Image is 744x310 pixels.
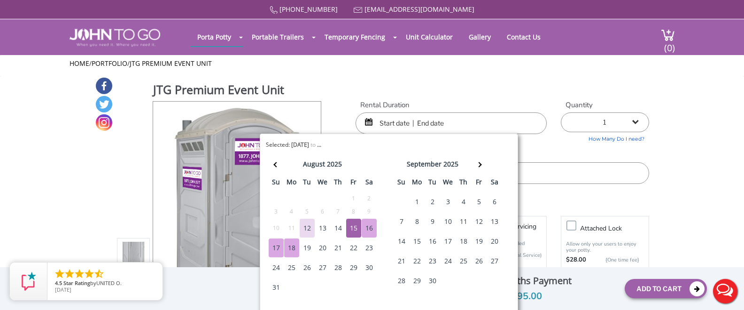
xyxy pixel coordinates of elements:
div: 30 [362,258,377,277]
div: 5 [472,192,487,211]
div: 12 [472,212,487,231]
div: 15 [410,232,425,251]
a: Contact Us [500,28,548,46]
div: 14 [331,219,346,238]
div: 20 [315,238,330,257]
img: Mail [354,7,363,13]
th: mo [284,175,299,192]
div: 16 [362,219,377,238]
a: JTG Premium Event Unit [130,59,212,68]
a: How Many Do I need? [561,132,649,143]
li:  [64,268,75,279]
span: 4.5 [55,279,62,286]
div: 10 [441,212,456,231]
span: [DATE] [55,286,71,293]
div: 5 [300,207,315,217]
img: cart a [661,29,675,41]
span: Selected: [266,141,290,149]
div: 29 [346,258,361,277]
div: 12 [300,219,315,238]
b: ... [317,141,321,149]
div: 8 [410,212,425,231]
div: 1 [346,193,361,204]
div: 8 [346,207,361,217]
div: 6 [315,207,330,217]
div: 18 [284,238,299,257]
a: Home [70,59,89,68]
div: 4 [284,207,299,217]
div: 30 [425,271,440,290]
div: 27 [487,252,502,270]
div: 25 [456,252,471,270]
span: to [310,141,316,149]
div: 26 [472,252,487,270]
div: 7 [331,207,346,217]
h1: JTG Premium Event Unit [153,81,322,100]
th: we [315,175,330,192]
div: 2 [362,193,377,204]
div: 19 [300,238,315,257]
div: 21 [394,252,409,270]
p: {One time fee} [591,255,639,265]
a: Twitter [96,96,112,112]
div: 11 [284,223,299,233]
th: we [440,175,456,192]
th: tu [425,175,440,192]
div: 3 [269,207,284,217]
img: Call [270,6,278,14]
div: 23 [425,252,440,270]
div: 14 [394,232,409,251]
a: Portable Trailers [245,28,311,46]
div: 21 [331,238,346,257]
span: by [55,280,155,287]
input: Start date | End date [356,112,547,134]
h3: Attached lock [580,223,653,234]
div: 22 [346,238,361,257]
th: su [268,175,284,192]
div: 25 [284,258,299,277]
label: Quantity [561,100,649,110]
th: mo [409,175,425,192]
th: fr [471,175,487,192]
a: Unit Calculator [399,28,460,46]
a: [EMAIL_ADDRESS][DOMAIN_NAME] [364,5,474,14]
strong: $28.00 [566,255,586,265]
div: 26 [300,258,315,277]
a: Facebook [96,78,112,94]
p: Allow only your users to enjoy your potty. [566,241,644,253]
div: 9 [362,207,377,217]
a: Gallery [462,28,498,46]
div: 28 [394,271,409,290]
div: 3 [441,192,456,211]
span: (0) [664,34,675,54]
div: 2025 [443,158,458,171]
div: 13 [315,219,330,238]
li:  [74,268,85,279]
div: 29 [410,271,425,290]
div: 27 [315,258,330,277]
label: Rental Duration [356,100,547,110]
th: sa [361,175,377,192]
a: [PHONE_NUMBER] [279,5,338,14]
div: september [407,158,442,171]
th: sa [487,175,502,192]
div: 1 [410,192,425,211]
a: Temporary Fencing [318,28,392,46]
th: th [456,175,471,192]
div: 16 [425,232,440,251]
div: 22 [410,252,425,270]
div: 11 [456,212,471,231]
div: 2025 [327,158,342,171]
ul: / / [70,59,675,68]
div: 15 [346,219,361,238]
li:  [84,268,95,279]
div: 9 [425,212,440,231]
div: august [303,158,325,171]
div: 23 [362,238,377,257]
div: 24 [441,252,456,270]
div: First Months Payment [431,273,618,289]
span: Star Rating [63,279,90,286]
div: 28 [331,258,346,277]
div: 7 [394,212,409,231]
span: UNITED O. [96,279,122,286]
